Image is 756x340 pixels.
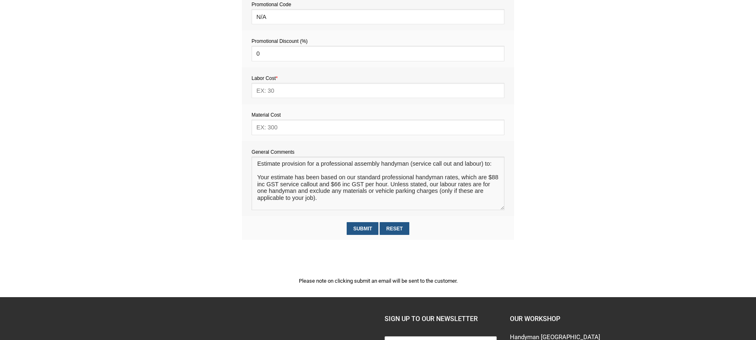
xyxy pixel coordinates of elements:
[510,314,622,324] h4: Our Workshop
[347,222,378,235] input: Submit
[251,75,277,81] span: Labor Cost
[380,222,409,235] input: Reset
[251,149,294,155] span: General Comments
[385,314,497,324] h4: SIGN UP TO OUR NEWSLETTER
[242,277,514,285] p: Please note on clicking submit an email will be sent to the customer.
[251,38,308,44] span: Promotional Discount (%)
[251,83,504,98] input: EX: 30
[251,112,281,118] span: Material Cost
[251,2,291,7] span: Promotional Code
[251,120,504,135] input: EX: 300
